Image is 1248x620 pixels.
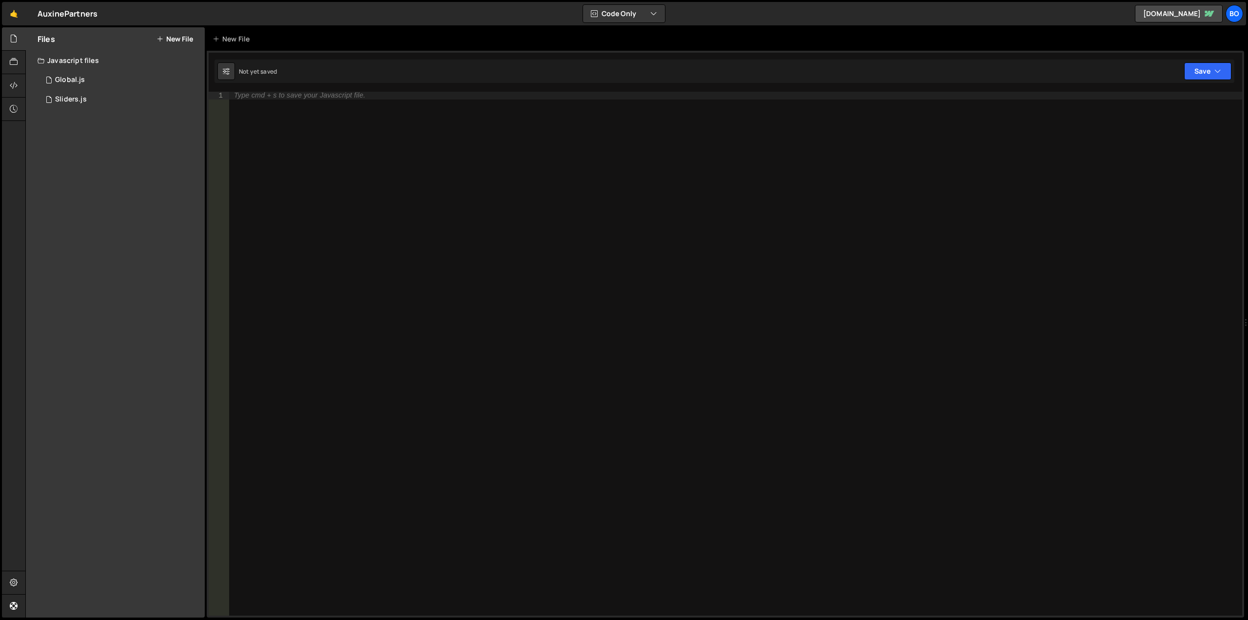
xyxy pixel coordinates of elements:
[38,70,205,90] div: 17331/48112.js
[1135,5,1223,22] a: [DOMAIN_NAME]
[583,5,665,22] button: Code Only
[38,34,55,44] h2: Files
[1226,5,1243,22] a: Bo
[55,76,85,84] div: Global.js
[239,67,277,76] div: Not yet saved
[156,35,193,43] button: New File
[26,51,205,70] div: Javascript files
[38,8,97,20] div: AuxinePartners
[55,95,87,104] div: Sliders.js
[38,90,205,109] div: 17331/48113.js
[234,92,365,99] div: Type cmd + s to save your Javascript file.
[213,34,253,44] div: New File
[1184,62,1231,80] button: Save
[2,2,26,25] a: 🤙
[209,92,229,100] div: 1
